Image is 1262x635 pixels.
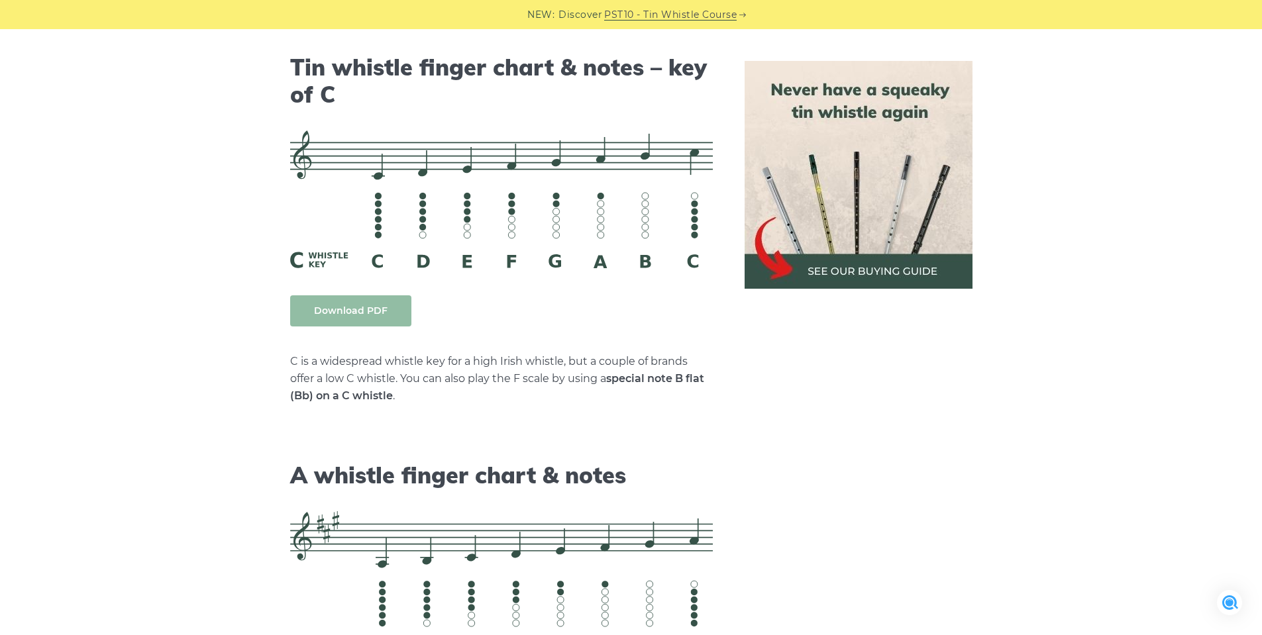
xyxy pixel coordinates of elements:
a: Download PDF [290,295,411,326]
span: Discover [558,7,602,23]
img: C Whistle Fingering Chart And Notes [290,130,713,268]
p: C is a widespread whistle key for a high Irish whistle, but a couple of brands offer a low C whis... [290,353,713,405]
h2: Tin whistle finger chart & notes – key of C [290,54,713,109]
a: PST10 - Tin Whistle Course [604,7,737,23]
h2: A whistle finger chart & notes [290,462,713,489]
span: NEW: [527,7,554,23]
img: tin whistle buying guide [745,61,973,289]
